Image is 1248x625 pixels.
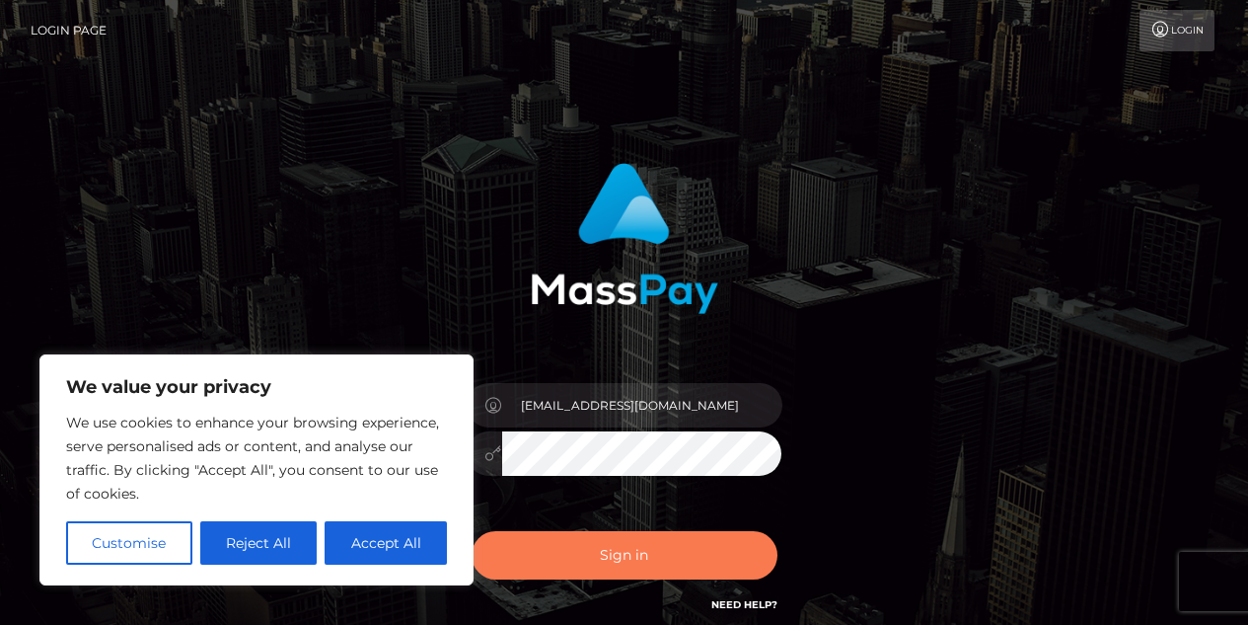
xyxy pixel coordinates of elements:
[531,163,718,314] img: MassPay Login
[39,354,474,586] div: We value your privacy
[66,411,447,506] p: We use cookies to enhance your browsing experience, serve personalised ads or content, and analys...
[1139,10,1214,51] a: Login
[31,10,107,51] a: Login Page
[66,375,447,399] p: We value your privacy
[325,521,447,565] button: Accept All
[66,521,192,565] button: Customise
[711,598,777,611] a: Need Help?
[472,531,777,580] button: Sign in
[200,521,318,565] button: Reject All
[502,383,782,428] input: Username...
